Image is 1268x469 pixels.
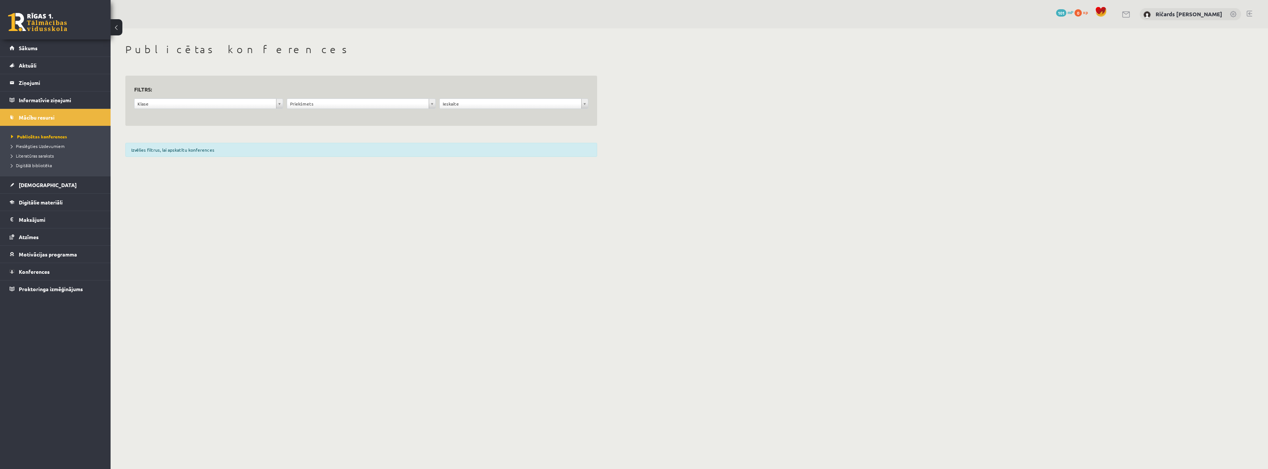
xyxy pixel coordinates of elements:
[19,92,101,108] legend: Informatīvie ziņojumi
[443,99,578,108] span: Ieskaite
[137,99,273,108] span: Klase
[11,143,65,149] span: Pieslēgties Uzdevumiem
[1067,9,1073,15] span: mP
[1083,9,1088,15] span: xp
[19,45,38,51] span: Sākums
[1074,9,1091,15] a: 0 xp
[11,143,103,149] a: Pieslēgties Uzdevumiem
[11,162,52,168] span: Digitālā bibliotēka
[290,99,426,108] span: Priekšmets
[10,211,101,228] a: Maksājumi
[19,182,77,188] span: [DEMOGRAPHIC_DATA]
[10,263,101,280] a: Konferences
[1056,9,1073,15] a: 101 mP
[1056,9,1066,17] span: 101
[19,211,101,228] legend: Maksājumi
[10,74,101,91] a: Ziņojumi
[134,85,579,94] h3: Filtrs:
[10,228,101,245] a: Atzīmes
[11,152,103,159] a: Literatūras saraksts
[1143,11,1151,18] img: Ričards Maikls Grigulis
[19,74,101,91] legend: Ziņojumi
[11,134,67,139] span: Publicētas konferences
[11,133,103,140] a: Publicētas konferences
[125,143,597,157] div: Izvēlies filtrus, lai apskatītu konferences
[135,99,283,108] a: Klase
[125,43,597,56] h1: Publicētas konferences
[11,153,54,159] span: Literatūras saraksts
[19,234,39,240] span: Atzīmes
[10,246,101,263] a: Motivācijas programma
[1156,10,1222,18] a: Ričards [PERSON_NAME]
[19,251,77,258] span: Motivācijas programma
[10,176,101,193] a: [DEMOGRAPHIC_DATA]
[10,57,101,74] a: Aktuāli
[19,62,36,69] span: Aktuāli
[19,268,50,275] span: Konferences
[440,99,588,108] a: Ieskaite
[19,286,83,292] span: Proktoringa izmēģinājums
[19,114,55,121] span: Mācību resursi
[10,194,101,211] a: Digitālie materiāli
[10,280,101,297] a: Proktoringa izmēģinājums
[287,99,435,108] a: Priekšmets
[8,13,67,31] a: Rīgas 1. Tālmācības vidusskola
[10,39,101,56] a: Sākums
[10,109,101,126] a: Mācību resursi
[1074,9,1082,17] span: 0
[19,199,63,206] span: Digitālie materiāli
[10,92,101,108] a: Informatīvie ziņojumi
[11,162,103,169] a: Digitālā bibliotēka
